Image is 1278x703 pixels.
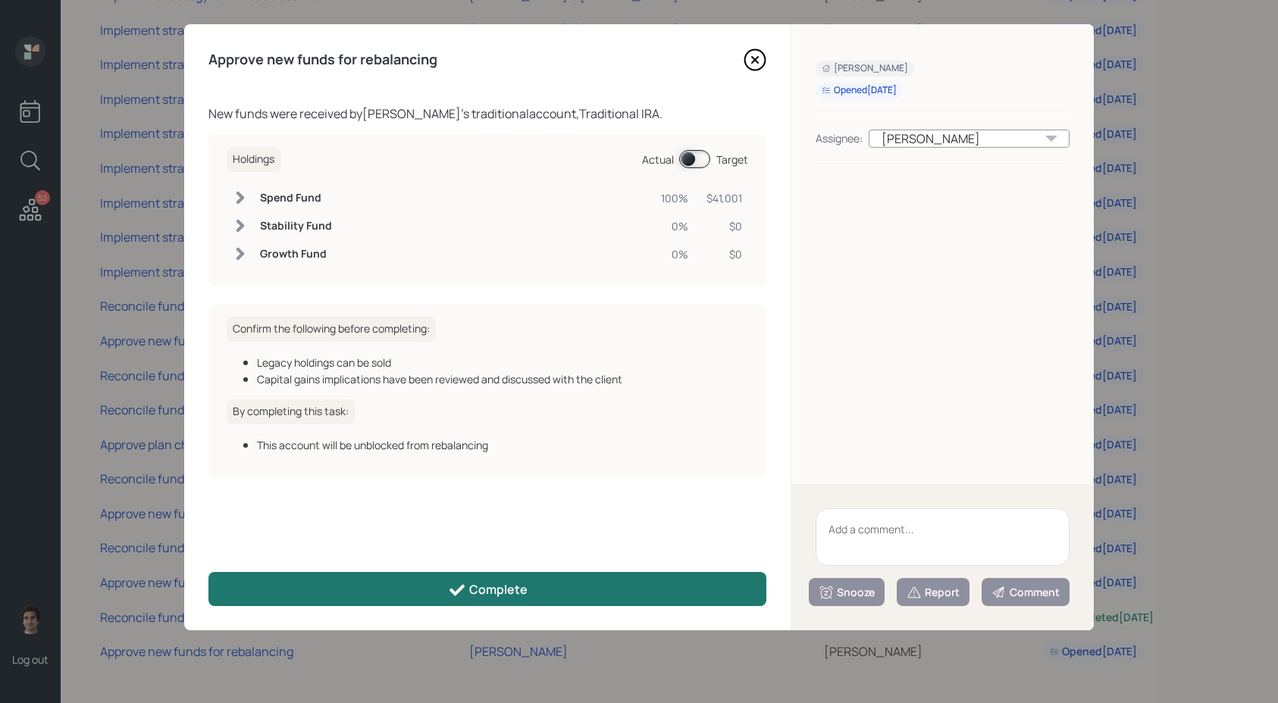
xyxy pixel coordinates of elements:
h6: Stability Fund [260,220,332,233]
div: 0% [661,246,688,262]
h6: Holdings [227,147,280,172]
div: 100% [661,190,688,206]
h6: Growth Fund [260,248,332,261]
h6: Spend Fund [260,192,332,205]
div: 0% [661,218,688,234]
div: New funds were received by [PERSON_NAME] 's traditional account, Traditional IRA . [208,105,766,123]
div: Assignee: [816,130,863,146]
div: [PERSON_NAME] [869,130,1070,148]
div: $0 [706,246,742,262]
h6: Confirm the following before completing: [227,317,436,342]
h6: By completing this task: [227,399,355,424]
div: [PERSON_NAME] [822,62,908,75]
div: Legacy holdings can be sold [257,355,748,370]
button: Report [897,578,969,606]
button: Complete [208,572,766,606]
div: Snooze [819,585,875,600]
h4: Approve new funds for rebalancing [208,52,437,68]
div: Actual [642,152,674,167]
div: $0 [706,218,742,234]
button: Snooze [809,578,885,606]
div: $41,001 [706,190,742,206]
div: Complete [448,581,528,599]
div: Capital gains implications have been reviewed and discussed with the client [257,371,748,387]
div: Target [716,152,748,167]
div: Comment [991,585,1060,600]
div: This account will be unblocked from rebalancing [257,437,748,453]
button: Comment [982,578,1070,606]
div: Opened [DATE] [822,84,897,97]
div: Report [907,585,960,600]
